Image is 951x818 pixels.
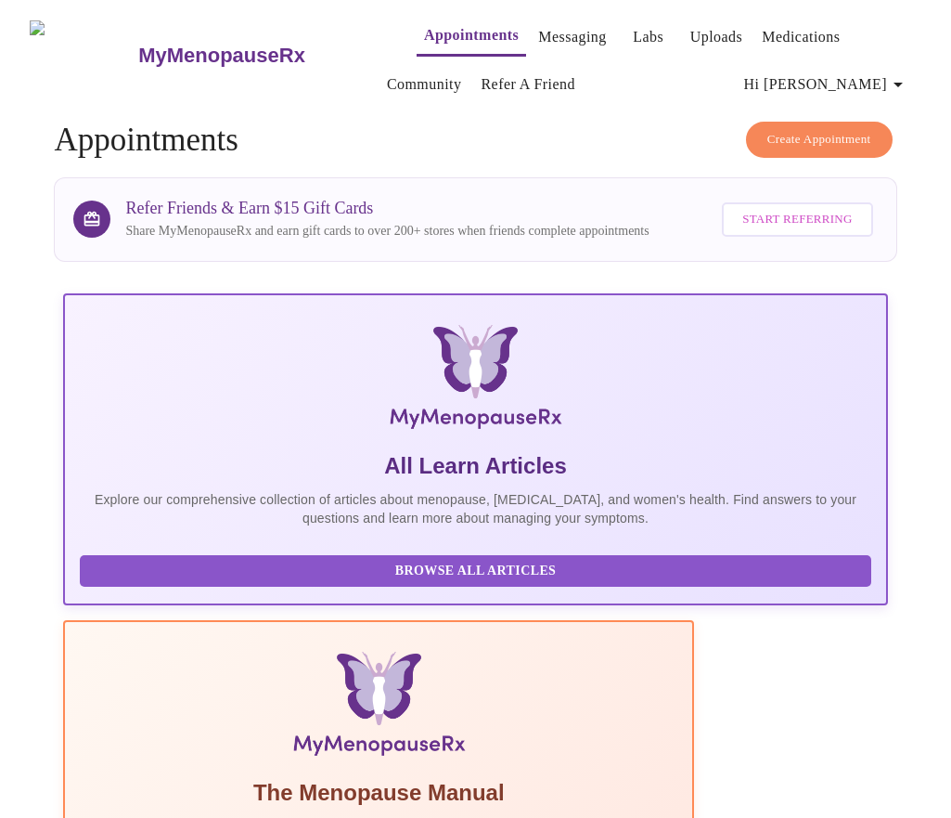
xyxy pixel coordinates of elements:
[473,66,583,103] button: Refer a Friend
[742,209,852,230] span: Start Referring
[80,562,875,578] a: Browse All Articles
[387,71,462,97] a: Community
[379,66,469,103] button: Community
[424,22,519,48] a: Appointments
[737,66,917,103] button: Hi [PERSON_NAME]
[136,23,379,88] a: MyMenopauseRx
[80,778,677,808] h5: The Menopause Manual
[762,24,840,50] a: Medications
[138,44,305,68] h3: MyMenopauseRx
[722,202,872,237] button: Start Referring
[98,560,852,583] span: Browse All Articles
[80,490,870,527] p: Explore our comprehensive collection of articles about menopause, [MEDICAL_DATA], and women's hea...
[690,24,743,50] a: Uploads
[417,17,526,57] button: Appointments
[175,652,583,763] img: Menopause Manual
[80,555,870,588] button: Browse All Articles
[125,222,649,240] p: Share MyMenopauseRx and earn gift cards to over 200+ stores when friends complete appointments
[683,19,751,56] button: Uploads
[754,19,847,56] button: Medications
[767,129,871,150] span: Create Appointment
[531,19,613,56] button: Messaging
[481,71,575,97] a: Refer a Friend
[633,24,663,50] a: Labs
[619,19,678,56] button: Labs
[204,325,747,436] img: MyMenopauseRx Logo
[54,122,896,159] h4: Appointments
[744,71,909,97] span: Hi [PERSON_NAME]
[125,199,649,218] h3: Refer Friends & Earn $15 Gift Cards
[746,122,893,158] button: Create Appointment
[30,20,136,90] img: MyMenopauseRx Logo
[80,451,870,481] h5: All Learn Articles
[538,24,606,50] a: Messaging
[717,193,877,246] a: Start Referring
